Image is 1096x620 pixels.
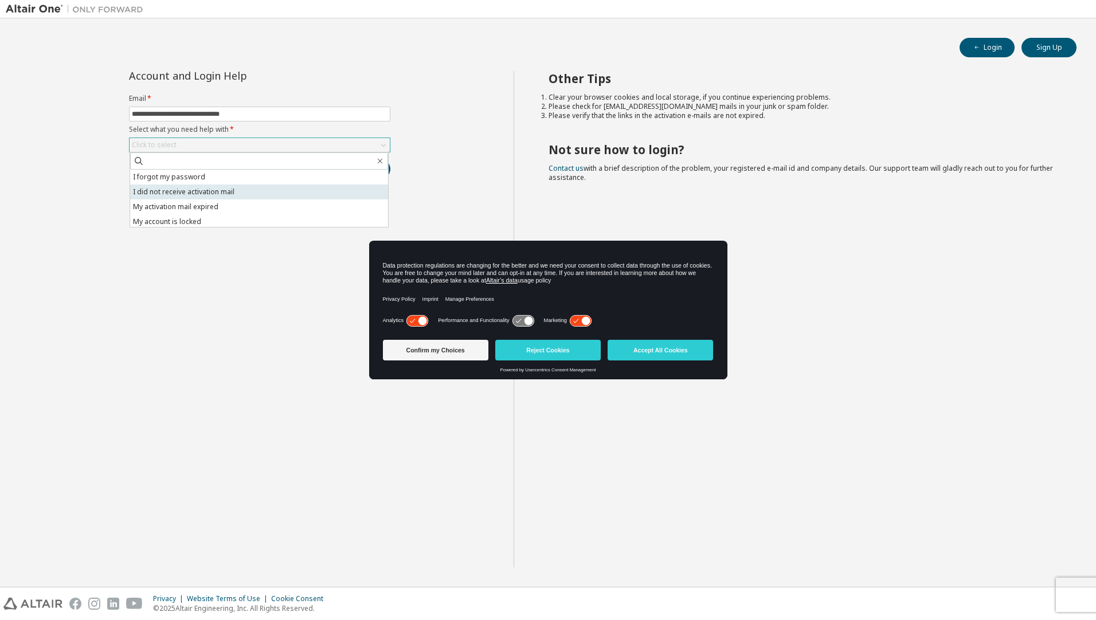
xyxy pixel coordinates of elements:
img: youtube.svg [126,598,143,610]
div: Privacy [153,594,187,603]
li: I forgot my password [130,170,388,185]
h2: Not sure how to login? [549,142,1056,157]
li: Please verify that the links in the activation e-mails are not expired. [549,111,1056,120]
a: Contact us [549,163,584,173]
div: Click to select [132,140,177,150]
h2: Other Tips [549,71,1056,86]
div: Click to select [130,138,390,152]
button: Sign Up [1021,38,1077,57]
button: Login [960,38,1015,57]
img: facebook.svg [69,598,81,610]
img: altair_logo.svg [3,598,62,610]
label: Email [129,94,390,103]
img: linkedin.svg [107,598,119,610]
img: instagram.svg [88,598,100,610]
label: Select what you need help with [129,125,390,134]
div: Account and Login Help [129,71,338,80]
img: Altair One [6,3,149,15]
p: © 2025 Altair Engineering, Inc. All Rights Reserved. [153,603,330,613]
div: Website Terms of Use [187,594,271,603]
div: Cookie Consent [271,594,330,603]
span: with a brief description of the problem, your registered e-mail id and company details. Our suppo... [549,163,1053,182]
li: Please check for [EMAIL_ADDRESS][DOMAIN_NAME] mails in your junk or spam folder. [549,102,1056,111]
li: Clear your browser cookies and local storage, if you continue experiencing problems. [549,93,1056,102]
